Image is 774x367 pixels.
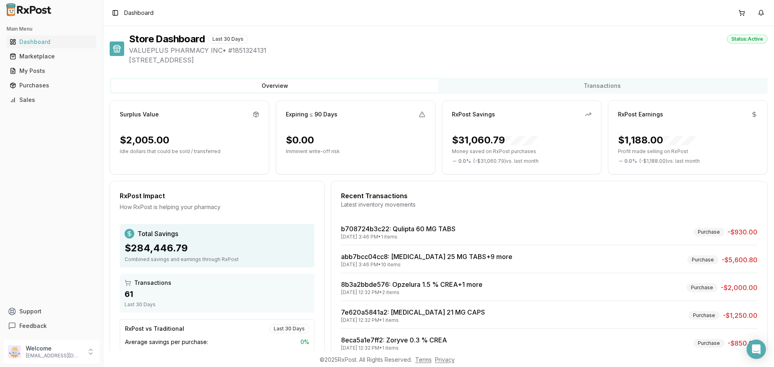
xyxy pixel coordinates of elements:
[452,148,591,155] p: Money saved on RxPost purchases
[134,279,171,287] span: Transactions
[300,338,309,346] span: 0 %
[618,134,695,147] div: $1,188.00
[452,134,537,147] div: $31,060.79
[458,158,471,164] span: 0.0 %
[341,345,447,351] div: [DATE] 12:32 PM • 1 items
[473,158,539,164] span: ( - $31,060.79 ) vs. last month
[19,322,47,330] span: Feedback
[618,148,757,155] p: Profit made selling on RxPost
[341,289,483,296] div: [DATE] 12:32 PM • 2 items
[137,229,178,238] span: Total Savings
[120,203,314,211] div: How RxPost is helping your pharmacy
[10,52,93,60] div: Marketplace
[120,134,169,147] div: $2,005.00
[3,79,100,92] button: Purchases
[341,201,757,209] div: Latest inventory movements
[721,283,757,292] span: -$2,000.00
[125,325,184,333] div: RxPost vs Traditional
[435,356,455,363] a: Privacy
[3,93,100,106] button: Sales
[129,55,768,65] span: [STREET_ADDRESS]
[727,35,768,44] div: Status: Active
[10,67,93,75] div: My Posts
[341,253,512,261] a: abb7bcc04cc8: [MEDICAL_DATA] 25 MG TABS+9 more
[8,345,21,358] img: User avatar
[208,35,248,44] div: Last 30 Days
[341,191,757,201] div: Recent Transactions
[639,158,700,164] span: ( - $1,188.00 ) vs. last month
[10,38,93,46] div: Dashboard
[728,227,757,237] span: -$930.00
[125,301,310,308] div: Last 30 Days
[341,234,456,240] div: [DATE] 3:46 PM • 1 items
[687,255,718,264] div: Purchase
[693,339,724,348] div: Purchase
[125,256,310,263] div: Combined savings and earnings through RxPost
[286,134,314,147] div: $0.00
[120,191,314,201] div: RxPost Impact
[26,344,82,352] p: Welcome
[624,158,637,164] span: 0.0 %
[3,64,100,77] button: My Posts
[10,96,93,104] div: Sales
[6,49,96,64] a: Marketplace
[452,110,495,118] div: RxPost Savings
[341,308,485,316] a: 7e620a5841a2: [MEDICAL_DATA] 21 MG CAPS
[6,35,96,49] a: Dashboard
[687,283,718,292] div: Purchase
[3,35,100,48] button: Dashboard
[120,110,159,118] div: Surplus Value
[269,324,309,333] div: Last 30 Days
[415,356,432,363] a: Terms
[722,255,757,265] span: -$5,600.80
[124,9,154,17] nav: breadcrumb
[26,352,82,359] p: [EMAIL_ADDRESS][DOMAIN_NAME]
[747,340,766,359] div: Open Intercom Messenger
[6,64,96,78] a: My Posts
[10,81,93,89] div: Purchases
[129,46,768,55] span: VALUEPLUS PHARMACY INC • # 1851324131
[124,9,154,17] span: Dashboard
[3,304,100,319] button: Support
[6,93,96,107] a: Sales
[341,336,447,344] a: 8eca5a1e7ff2: Zoryve 0.3 % CREA
[341,225,456,233] a: b708724b3c22: Qulipta 60 MG TABS
[125,338,208,346] span: Average savings per purchase:
[125,242,310,255] div: $284,446.79
[341,261,512,268] div: [DATE] 3:46 PM • 10 items
[439,79,766,92] button: Transactions
[341,317,485,323] div: [DATE] 12:32 PM • 1 items
[3,50,100,63] button: Marketplace
[689,311,720,320] div: Purchase
[728,338,757,348] span: -$850.00
[341,280,483,288] a: 8b3a2bbde576: Opzelura 1.5 % CREA+1 more
[125,288,310,300] div: 61
[129,33,205,46] h1: Store Dashboard
[618,110,663,118] div: RxPost Earnings
[3,319,100,333] button: Feedback
[693,228,724,236] div: Purchase
[723,311,757,320] span: -$1,250.00
[111,79,439,92] button: Overview
[120,148,259,155] p: Idle dollars that could be sold / transferred
[286,110,337,118] div: Expiring ≤ 90 Days
[6,78,96,93] a: Purchases
[3,3,55,16] img: RxPost Logo
[286,148,425,155] p: Imminent write-off risk
[6,26,96,32] h2: Main Menu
